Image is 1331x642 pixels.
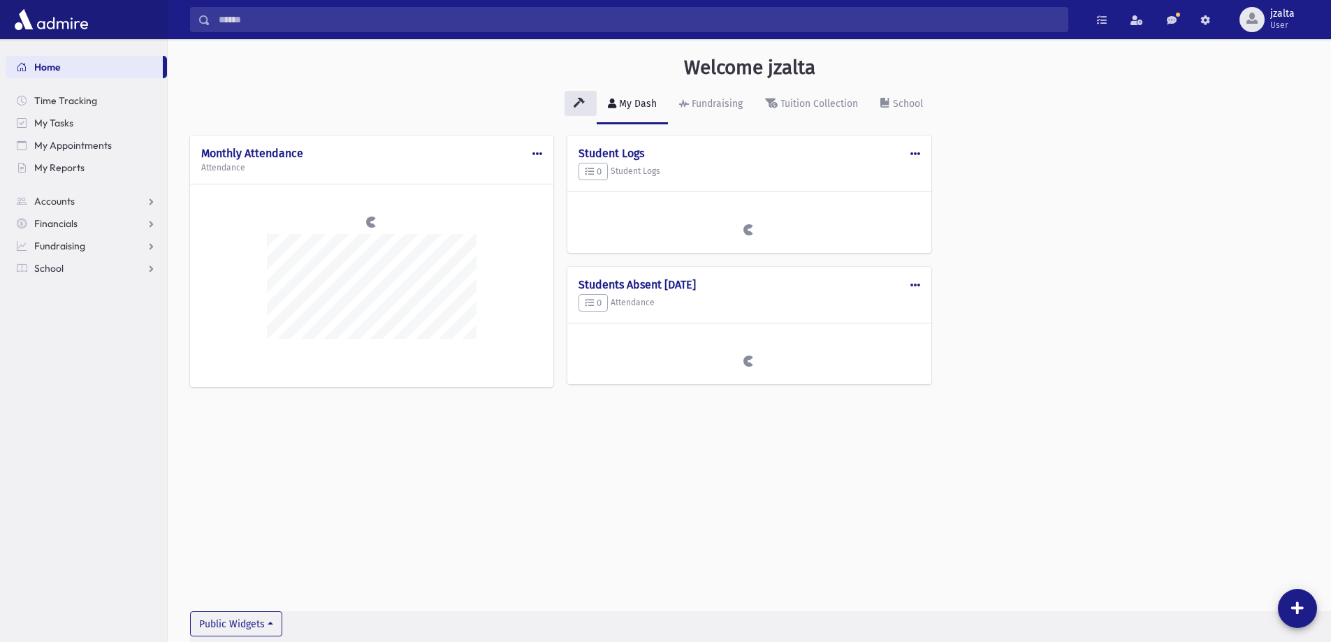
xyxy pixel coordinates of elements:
h4: Monthly Attendance [201,147,542,160]
h4: Student Logs [579,147,919,160]
a: School [6,257,167,279]
a: School [869,85,934,124]
a: Tuition Collection [754,85,869,124]
button: Public Widgets [190,611,282,636]
h3: Welcome jzalta [684,56,815,80]
h5: Student Logs [579,163,919,181]
h5: Attendance [579,294,919,312]
span: User [1270,20,1295,31]
div: Fundraising [689,98,743,110]
a: Time Tracking [6,89,167,112]
a: Home [6,56,163,78]
button: 0 [579,163,608,181]
a: My Dash [597,85,668,124]
h4: Students Absent [DATE] [579,278,919,291]
span: 0 [585,166,602,177]
span: Fundraising [34,240,85,252]
span: Financials [34,217,78,230]
span: 0 [585,298,602,308]
a: Accounts [6,190,167,212]
a: Fundraising [668,85,754,124]
span: Accounts [34,195,75,207]
h5: Attendance [201,163,542,173]
a: My Tasks [6,112,167,134]
img: AdmirePro [11,6,92,34]
button: 0 [579,294,608,312]
span: Home [34,61,61,73]
div: School [890,98,923,110]
span: Time Tracking [34,94,97,107]
span: jzalta [1270,8,1295,20]
span: My Tasks [34,117,73,129]
a: My Appointments [6,134,167,156]
input: Search [210,7,1068,32]
div: My Dash [616,98,657,110]
a: Fundraising [6,235,167,257]
span: School [34,262,64,275]
a: Financials [6,212,167,235]
a: My Reports [6,156,167,179]
div: Tuition Collection [778,98,858,110]
span: My Reports [34,161,85,174]
span: My Appointments [34,139,112,152]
